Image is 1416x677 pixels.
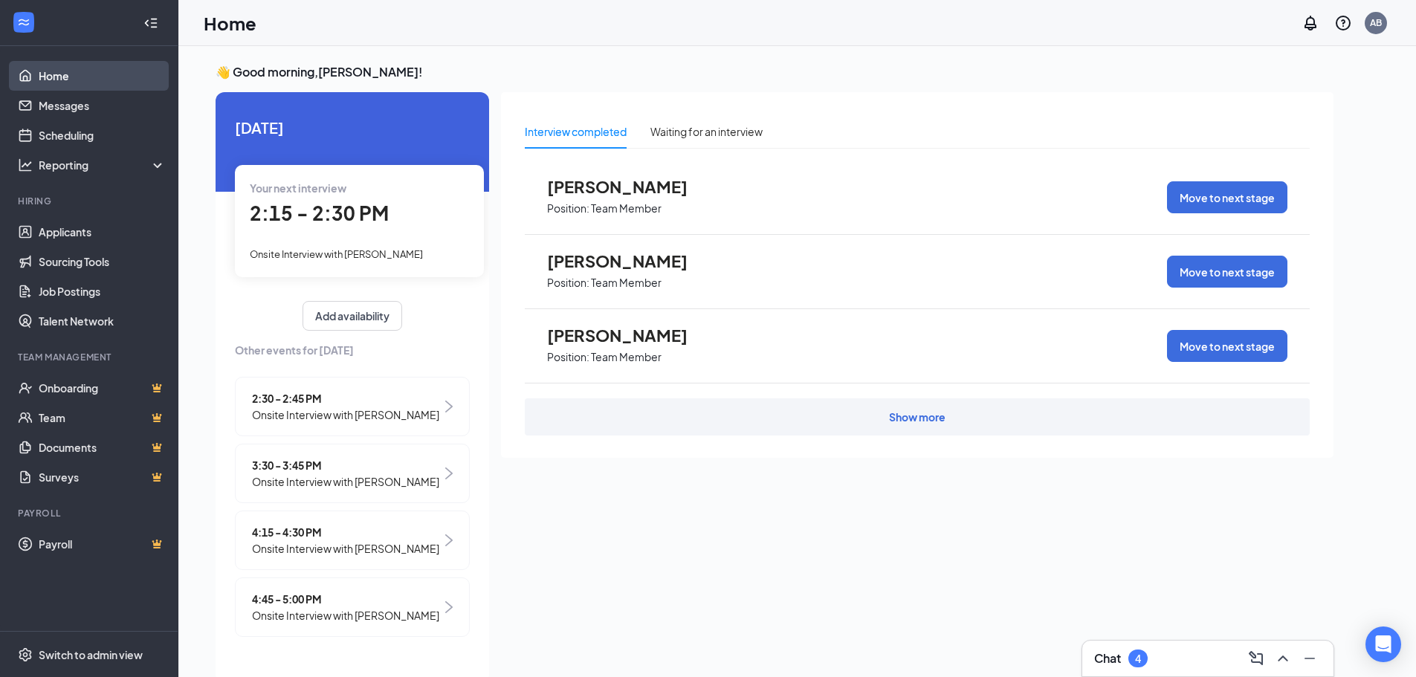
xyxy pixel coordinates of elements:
[39,61,166,91] a: Home
[650,123,763,140] div: Waiting for an interview
[252,524,439,540] span: 4:15 - 4:30 PM
[591,201,662,216] p: Team Member
[39,433,166,462] a: DocumentsCrown
[18,195,163,207] div: Hiring
[591,276,662,290] p: Team Member
[252,390,439,406] span: 2:30 - 2:45 PM
[39,462,166,492] a: SurveysCrown
[252,473,439,490] span: Onsite Interview with [PERSON_NAME]
[252,591,439,607] span: 4:45 - 5:00 PM
[525,123,627,140] div: Interview completed
[1302,14,1319,32] svg: Notifications
[547,325,711,345] span: [PERSON_NAME]
[1274,650,1292,667] svg: ChevronUp
[252,457,439,473] span: 3:30 - 3:45 PM
[1167,256,1287,288] button: Move to next stage
[252,406,439,423] span: Onsite Interview with [PERSON_NAME]
[18,647,33,662] svg: Settings
[547,350,589,364] p: Position:
[547,251,711,271] span: [PERSON_NAME]
[235,116,470,139] span: [DATE]
[39,158,167,172] div: Reporting
[1271,647,1295,670] button: ChevronUp
[252,540,439,557] span: Onsite Interview with [PERSON_NAME]
[18,351,163,363] div: Team Management
[39,247,166,276] a: Sourcing Tools
[39,120,166,150] a: Scheduling
[39,276,166,306] a: Job Postings
[143,16,158,30] svg: Collapse
[250,248,423,260] span: Onsite Interview with [PERSON_NAME]
[216,64,1333,80] h3: 👋 Good morning, [PERSON_NAME] !
[39,647,143,662] div: Switch to admin view
[1334,14,1352,32] svg: QuestionInfo
[1167,181,1287,213] button: Move to next stage
[250,201,389,225] span: 2:15 - 2:30 PM
[252,607,439,623] span: Onsite Interview with [PERSON_NAME]
[1094,650,1121,667] h3: Chat
[1247,650,1265,667] svg: ComposeMessage
[18,158,33,172] svg: Analysis
[1135,652,1141,665] div: 4
[547,177,711,196] span: [PERSON_NAME]
[1301,650,1319,667] svg: Minimize
[235,342,470,358] span: Other events for [DATE]
[39,306,166,336] a: Talent Network
[16,15,31,30] svg: WorkstreamLogo
[39,91,166,120] a: Messages
[39,217,166,247] a: Applicants
[39,373,166,403] a: OnboardingCrown
[889,409,945,424] div: Show more
[250,181,346,195] span: Your next interview
[204,10,256,36] h1: Home
[591,350,662,364] p: Team Member
[1298,647,1322,670] button: Minimize
[303,301,402,331] button: Add availability
[1167,330,1287,362] button: Move to next stage
[547,201,589,216] p: Position:
[1370,16,1382,29] div: AB
[547,276,589,290] p: Position:
[1244,647,1268,670] button: ComposeMessage
[1365,626,1401,662] div: Open Intercom Messenger
[39,403,166,433] a: TeamCrown
[39,529,166,559] a: PayrollCrown
[18,507,163,519] div: Payroll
